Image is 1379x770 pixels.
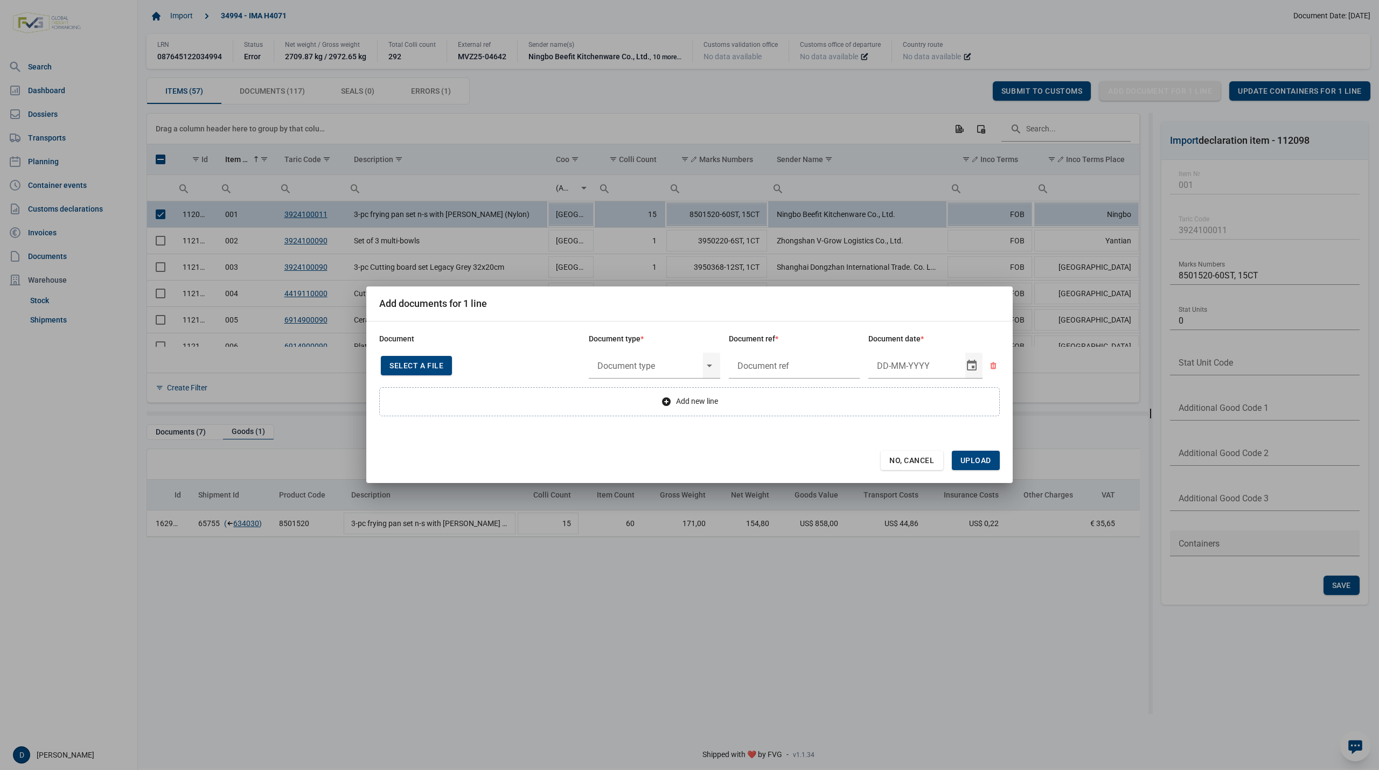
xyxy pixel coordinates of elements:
div: Document [379,334,580,344]
div: No, Cancel [881,451,943,470]
div: Upload [952,451,1000,470]
span: Select a file [389,361,443,370]
div: Document type [589,334,720,344]
input: Document type [589,353,703,379]
div: Document ref [729,334,860,344]
input: Document date [868,353,965,379]
div: Add new line [379,387,1000,416]
span: Upload [960,456,991,465]
div: Select [703,353,716,379]
div: Select [965,353,978,379]
input: Document ref [729,353,860,379]
div: Document date [868,334,1000,344]
span: No, Cancel [889,456,935,465]
div: Select a file [381,356,452,375]
div: Add documents for 1 line [379,297,487,310]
